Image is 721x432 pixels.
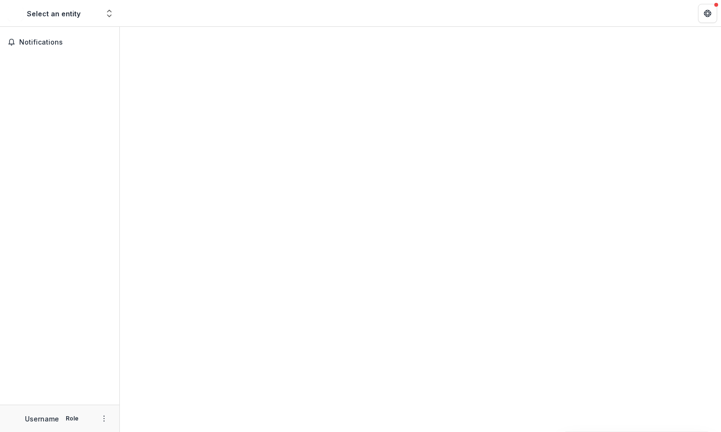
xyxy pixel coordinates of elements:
[103,4,116,23] button: Open entity switcher
[698,4,717,23] button: Get Help
[27,9,81,19] div: Select an entity
[19,38,112,47] span: Notifications
[25,414,59,424] p: Username
[98,413,110,424] button: More
[4,35,116,50] button: Notifications
[63,414,81,423] p: Role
